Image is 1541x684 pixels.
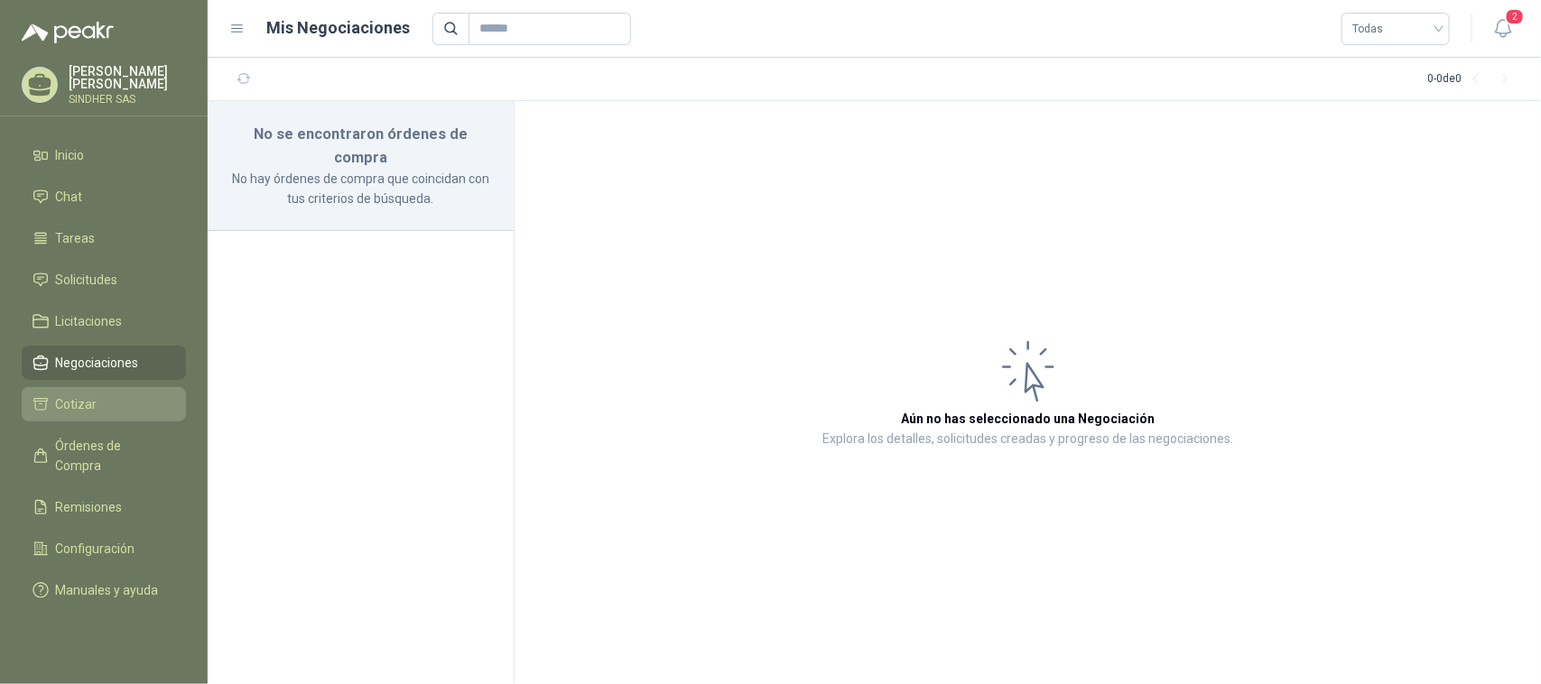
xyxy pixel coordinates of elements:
span: Negociaciones [56,353,139,373]
span: 2 [1505,8,1525,25]
span: Configuración [56,539,135,559]
p: Explora los detalles, solicitudes creadas y progreso de las negociaciones. [822,429,1233,450]
a: Remisiones [22,490,186,524]
span: Solicitudes [56,270,118,290]
img: Logo peakr [22,22,114,43]
a: Tareas [22,221,186,255]
a: Solicitudes [22,263,186,297]
span: Licitaciones [56,311,123,331]
h3: Aún no has seleccionado una Negociación [901,409,1155,429]
div: 0 - 0 de 0 [1427,65,1519,94]
span: Manuales y ayuda [56,580,159,600]
p: [PERSON_NAME] [PERSON_NAME] [69,65,186,90]
span: Órdenes de Compra [56,436,169,476]
a: Licitaciones [22,304,186,338]
span: Chat [56,187,83,207]
h3: No se encontraron órdenes de compra [229,123,492,169]
a: Cotizar [22,387,186,421]
span: Tareas [56,228,96,248]
a: Órdenes de Compra [22,429,186,483]
span: Remisiones [56,497,123,517]
span: Inicio [56,145,85,165]
a: Chat [22,180,186,214]
a: Configuración [22,531,186,566]
a: Manuales y ayuda [22,573,186,607]
a: Inicio [22,138,186,172]
h1: Mis Negociaciones [267,15,411,41]
span: Todas [1352,15,1439,42]
a: Negociaciones [22,346,186,380]
p: No hay órdenes de compra que coincidan con tus criterios de búsqueda. [229,169,492,208]
span: Cotizar [56,394,97,414]
button: 2 [1487,13,1519,45]
p: SINDHER SAS [69,94,186,105]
